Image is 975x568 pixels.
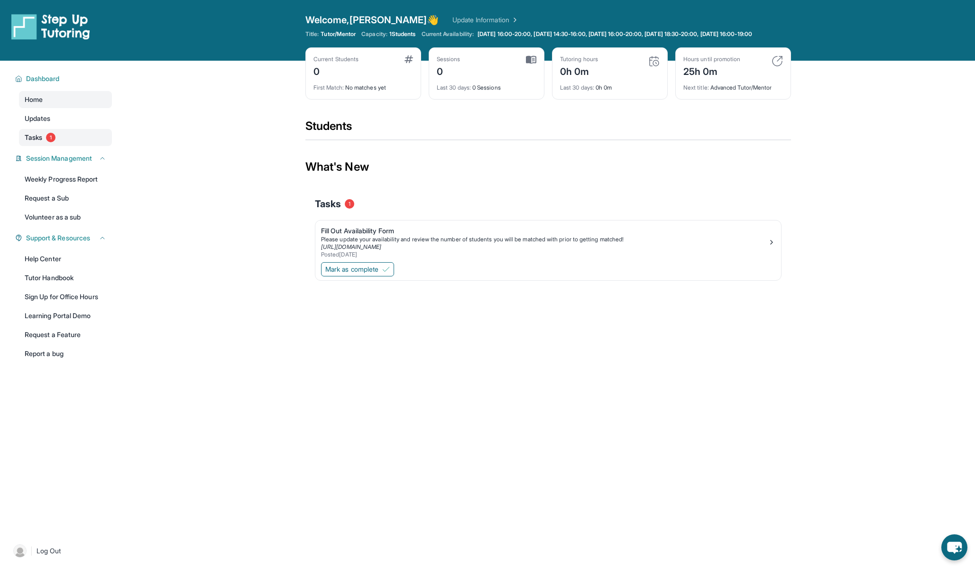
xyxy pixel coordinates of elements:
[19,209,112,226] a: Volunteer as a sub
[305,13,439,27] span: Welcome, [PERSON_NAME] 👋
[509,15,519,25] img: Chevron Right
[648,55,660,67] img: card
[19,110,112,127] a: Updates
[478,30,752,38] span: [DATE] 16:00-20:00, [DATE] 14:30-16:00, [DATE] 16:00-20:00, [DATE] 18:30-20:00, [DATE] 16:00-19:00
[13,544,27,558] img: user-img
[313,55,359,63] div: Current Students
[560,78,660,92] div: 0h 0m
[22,154,106,163] button: Session Management
[382,266,390,273] img: Mark as complete
[19,91,112,108] a: Home
[25,133,42,142] span: Tasks
[313,84,344,91] span: First Match :
[437,55,460,63] div: Sessions
[19,190,112,207] a: Request a Sub
[11,13,90,40] img: logo
[526,55,536,64] img: card
[325,265,378,274] span: Mark as complete
[361,30,387,38] span: Capacity:
[315,220,781,260] a: Fill Out Availability FormPlease update your availability and review the number of students you w...
[437,84,471,91] span: Last 30 days :
[19,288,112,305] a: Sign Up for Office Hours
[313,63,359,78] div: 0
[560,84,594,91] span: Last 30 days :
[772,55,783,67] img: card
[19,129,112,146] a: Tasks1
[305,30,319,38] span: Title:
[321,226,768,236] div: Fill Out Availability Form
[19,345,112,362] a: Report a bug
[452,15,519,25] a: Update Information
[476,30,754,38] a: [DATE] 16:00-20:00, [DATE] 14:30-16:00, [DATE] 16:00-20:00, [DATE] 18:30-20:00, [DATE] 16:00-19:00
[25,114,51,123] span: Updates
[305,146,791,188] div: What's New
[683,63,740,78] div: 25h 0m
[941,534,967,560] button: chat-button
[683,55,740,63] div: Hours until promotion
[26,74,60,83] span: Dashboard
[30,545,33,557] span: |
[389,30,416,38] span: 1 Students
[19,171,112,188] a: Weekly Progress Report
[22,233,106,243] button: Support & Resources
[9,541,112,561] a: |Log Out
[683,84,709,91] span: Next title :
[437,63,460,78] div: 0
[22,74,106,83] button: Dashboard
[313,78,413,92] div: No matches yet
[19,269,112,286] a: Tutor Handbook
[683,78,783,92] div: Advanced Tutor/Mentor
[437,78,536,92] div: 0 Sessions
[321,251,768,258] div: Posted [DATE]
[25,95,43,104] span: Home
[26,154,92,163] span: Session Management
[26,233,90,243] span: Support & Resources
[19,307,112,324] a: Learning Portal Demo
[305,119,791,139] div: Students
[321,30,356,38] span: Tutor/Mentor
[321,236,768,243] div: Please update your availability and review the number of students you will be matched with prior ...
[422,30,474,38] span: Current Availability:
[321,262,394,276] button: Mark as complete
[46,133,55,142] span: 1
[560,55,598,63] div: Tutoring hours
[560,63,598,78] div: 0h 0m
[405,55,413,63] img: card
[345,199,354,209] span: 1
[37,546,61,556] span: Log Out
[321,243,381,250] a: [URL][DOMAIN_NAME]
[19,250,112,267] a: Help Center
[315,197,341,211] span: Tasks
[19,326,112,343] a: Request a Feature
